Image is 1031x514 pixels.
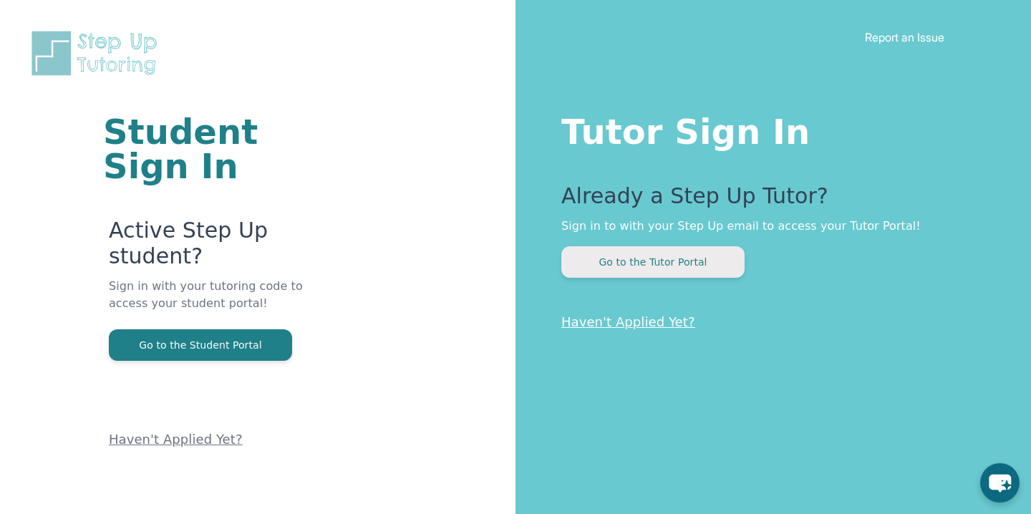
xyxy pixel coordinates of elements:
[561,218,974,235] p: Sign in to with your Step Up email to access your Tutor Portal!
[561,255,745,268] a: Go to the Tutor Portal
[109,432,243,447] a: Haven't Applied Yet?
[561,109,974,149] h1: Tutor Sign In
[109,218,344,278] p: Active Step Up student?
[29,29,166,78] img: Step Up Tutoring horizontal logo
[109,329,292,361] button: Go to the Student Portal
[109,338,292,351] a: Go to the Student Portal
[103,115,344,183] h1: Student Sign In
[561,246,745,278] button: Go to the Tutor Portal
[980,463,1020,503] button: chat-button
[865,30,944,44] a: Report an Issue
[561,314,695,329] a: Haven't Applied Yet?
[109,278,344,329] p: Sign in with your tutoring code to access your student portal!
[561,183,974,218] p: Already a Step Up Tutor?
